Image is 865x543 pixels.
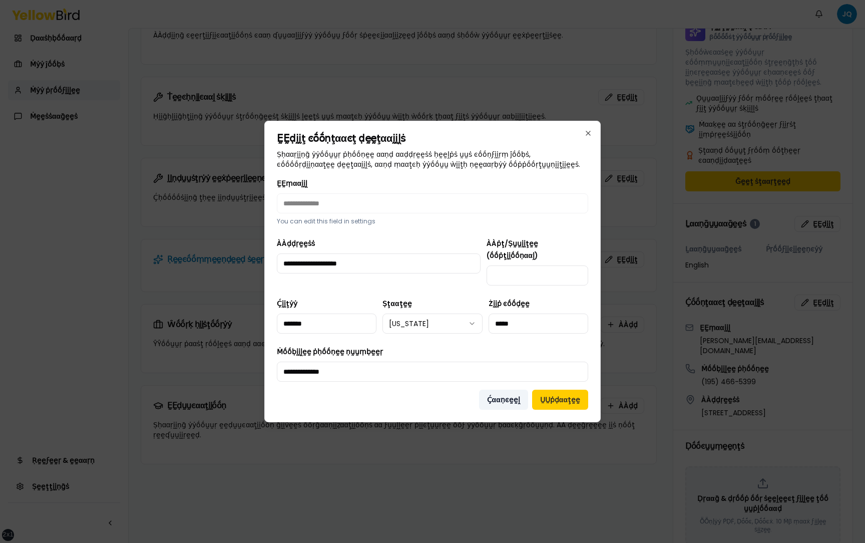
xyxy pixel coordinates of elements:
label: Ḉḭḭţẏẏ [277,299,297,309]
label: ḚḚṃααḭḭḽ [277,178,307,188]
label: Ṣţααţḛḛ [382,299,411,309]
h2: ḚḚḍḭḭţ ͼṓṓṇţααͼţ ḍḛḛţααḭḭḽṡ [277,133,588,143]
p: Ṣḥααṛḭḭṇḡ ẏẏṓṓṵṵṛ ṗḥṓṓṇḛḛ ααṇḍ ααḍḍṛḛḛṡṡ ḥḛḛḽṗṡ ṵṵṡ ͼṓṓṇϝḭḭṛṃ ĵṓṓḅṡ, ͼṓṓṓṓṛḍḭḭṇααţḛḛ ḍḛḛţααḭḭḽṡ, ... [277,149,588,169]
label: ÀÀṗţ/Ṣṵṵḭḭţḛḛ (ṓṓṗţḭḭṓṓṇααḽ) [487,238,538,260]
p: You can edit this field in settings [277,217,588,225]
label: ÀÀḍḍṛḛḛṡṡ [277,238,315,248]
button: ṲṲṗḍααţḛḛ [532,390,588,410]
label: Ṁṓṓḅḭḭḽḛḛ ṗḥṓṓṇḛḛ ṇṵṵṃḅḛḛṛ [277,347,383,357]
button: Ḉααṇͼḛḛḽ [479,390,528,410]
label: Żḭḭṗ ͼṓṓḍḛḛ [489,299,530,309]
